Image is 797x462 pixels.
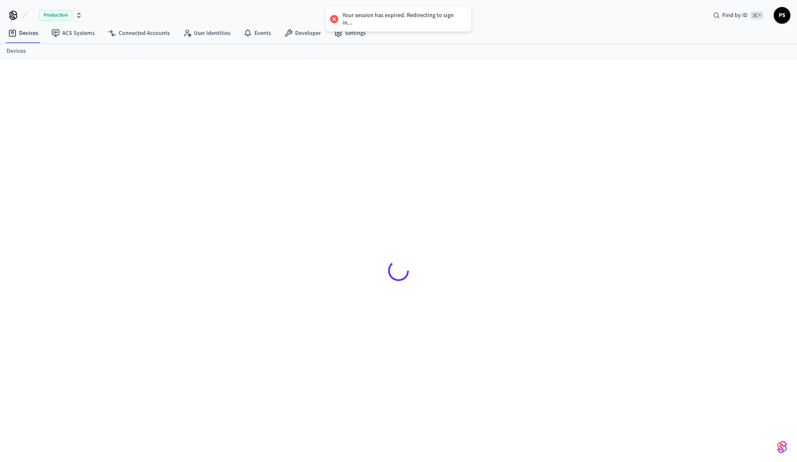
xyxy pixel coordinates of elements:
div: Your session has expired. Redirecting to sign in... [342,12,463,27]
div: Find by ID⌘ K [707,8,770,23]
a: ACS Systems [45,26,101,41]
img: SeamLogoGradient.69752ec5.svg [777,440,787,454]
a: Connected Accounts [101,26,176,41]
span: ⌘ K [750,11,764,20]
span: Production [39,10,72,21]
span: Find by ID [722,11,748,20]
a: Settings [328,26,372,41]
a: Events [237,26,278,41]
a: Developer [278,26,328,41]
span: PS [775,8,790,23]
a: Devices [7,47,26,56]
button: PS [774,7,790,24]
a: Devices [2,26,45,41]
a: User Identities [176,26,237,41]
